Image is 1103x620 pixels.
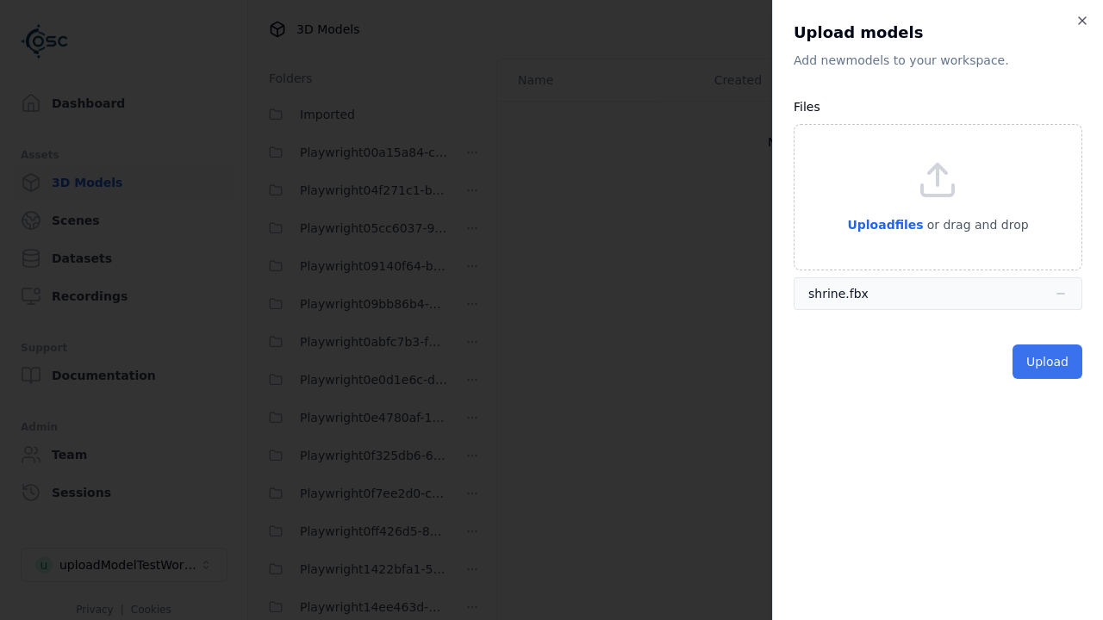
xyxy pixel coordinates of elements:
[794,52,1082,69] p: Add new model s to your workspace.
[924,214,1029,235] p: or drag and drop
[794,21,1082,45] h2: Upload models
[847,218,923,232] span: Upload files
[808,285,869,302] div: shrine.fbx
[794,100,820,114] label: Files
[1013,344,1082,379] button: Upload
